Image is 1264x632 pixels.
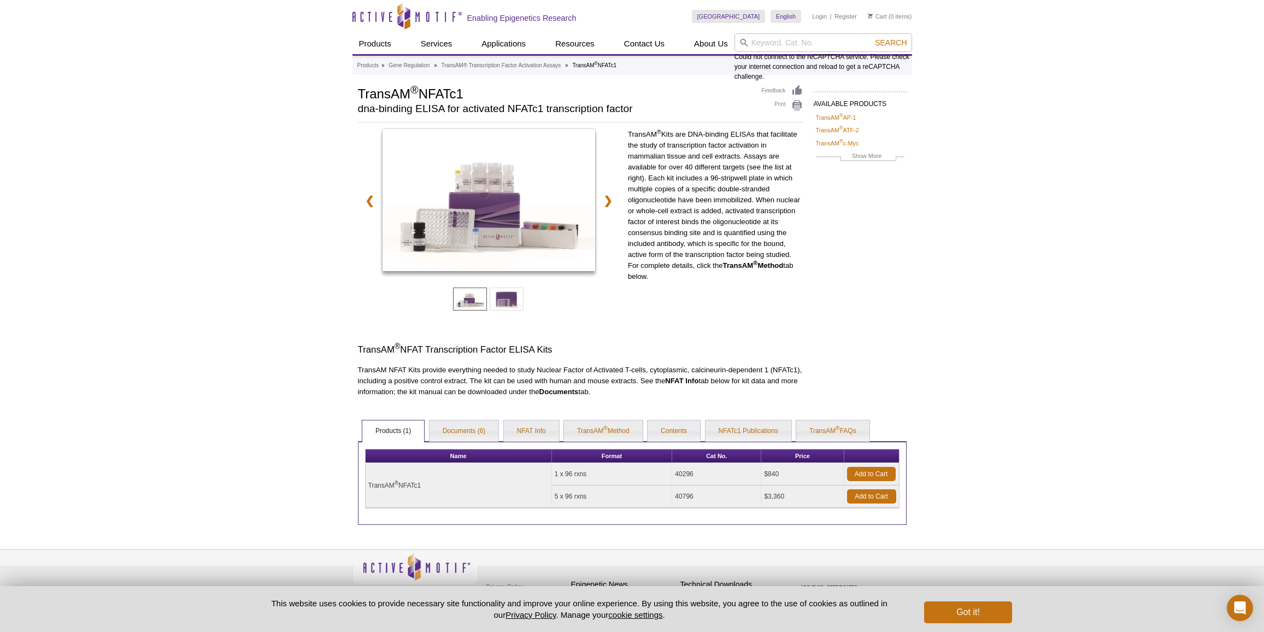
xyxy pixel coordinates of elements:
a: Resources [549,33,601,54]
strong: TransAM Method [723,261,784,270]
table: Click to Verify - This site chose Symantec SSL for secure e-commerce and confidential communicati... [790,569,872,593]
a: Documents (6) [430,420,499,442]
sup: ® [410,84,419,96]
sup: ® [595,61,598,66]
a: ❮ [358,188,381,213]
a: [GEOGRAPHIC_DATA] [692,10,766,23]
li: | [830,10,832,23]
a: Login [812,13,827,20]
a: Privacy Policy [505,610,556,619]
h2: Enabling Epigenetics Research [467,13,577,23]
th: Name [366,449,552,463]
a: Print [762,100,803,112]
sup: ® [753,260,757,266]
a: TransAM® Transcription Factor Activation Assays [442,61,561,71]
sup: ® [839,126,843,131]
h3: TransAM NFAT Transcription Factor ELISA Kits [358,343,803,356]
th: Cat No. [672,449,761,463]
li: TransAM NFATc1 [572,62,616,68]
span: Search [875,38,907,47]
td: TransAM NFATc1 [366,463,552,508]
input: Keyword, Cat. No. [734,33,912,52]
button: Search [872,38,910,48]
img: Your Cart [868,13,873,19]
td: 40796 [672,485,761,508]
a: TransAM®FAQs [796,420,869,442]
td: 40296 [672,463,761,485]
h4: Epigenetic News [571,580,675,589]
th: Format [552,449,673,463]
div: Could not connect to the reCAPTCHA service. Please check your internet connection and reload to g... [734,33,912,81]
a: TransAM®AP-1 [816,113,856,122]
strong: NFAT Info [665,377,698,385]
sup: ® [603,425,607,431]
sup: ® [836,425,839,431]
p: TransAM Kits are DNA-binding ELISAs that facilitate the study of transcription factor activation ... [628,129,803,282]
h1: TransAM NFATc1 [358,85,751,101]
div: Open Intercom Messenger [1227,595,1253,621]
button: cookie settings [608,610,662,619]
a: Products [352,33,398,54]
li: » [434,62,437,68]
h4: Technical Downloads [680,580,784,589]
a: Applications [475,33,532,54]
sup: ® [657,128,661,135]
a: English [771,10,801,23]
strong: Documents [539,388,579,396]
a: Contact Us [618,33,671,54]
p: This website uses cookies to provide necessary site functionality and improve your online experie... [252,598,907,621]
a: ❯ [596,188,620,213]
img: TransAM NFATc1 Kit [383,129,595,271]
a: TransAM NFATc1 Kit [383,129,595,274]
a: Contents [648,420,700,442]
td: $3,360 [761,485,844,508]
a: TransAM®ATF-2 [816,125,859,135]
a: Products (1) [362,420,424,442]
a: Privacy Policy [484,578,526,595]
sup: ® [839,138,843,144]
a: NFAT Info [504,420,559,442]
a: Services [414,33,459,54]
a: About Us [687,33,734,54]
a: Feedback [762,85,803,97]
sup: ® [839,113,843,118]
th: Price [761,449,844,463]
a: NFATc1 Publications [706,420,791,442]
a: Add to Cart [847,489,896,504]
a: Add to Cart [847,467,896,481]
h2: dna-binding ELISA for activated NFATc1 transcription factor [358,104,751,114]
li: (0 items) [868,10,912,23]
a: TransAM®c-Myc [816,138,859,148]
p: TransAM NFAT Kits provide everything needed to study Nuclear Factor of Activated T-cells, cytopla... [358,365,803,397]
button: Got it! [924,601,1012,623]
li: » [565,62,568,68]
td: $840 [761,463,844,485]
img: Active Motif, [352,550,478,594]
a: Products [357,61,379,71]
li: » [381,62,385,68]
td: 5 x 96 rxns [552,485,673,508]
a: ABOUT SSL CERTIFICATES [801,585,857,589]
sup: ® [395,342,400,351]
a: Cart [868,13,887,20]
a: Register [834,13,857,20]
td: 1 x 96 rxns [552,463,673,485]
a: Gene Regulation [389,61,430,71]
sup: ® [395,480,398,486]
a: TransAM®Method [564,420,643,442]
a: Show More [816,151,904,163]
h2: AVAILABLE PRODUCTS [814,91,907,111]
